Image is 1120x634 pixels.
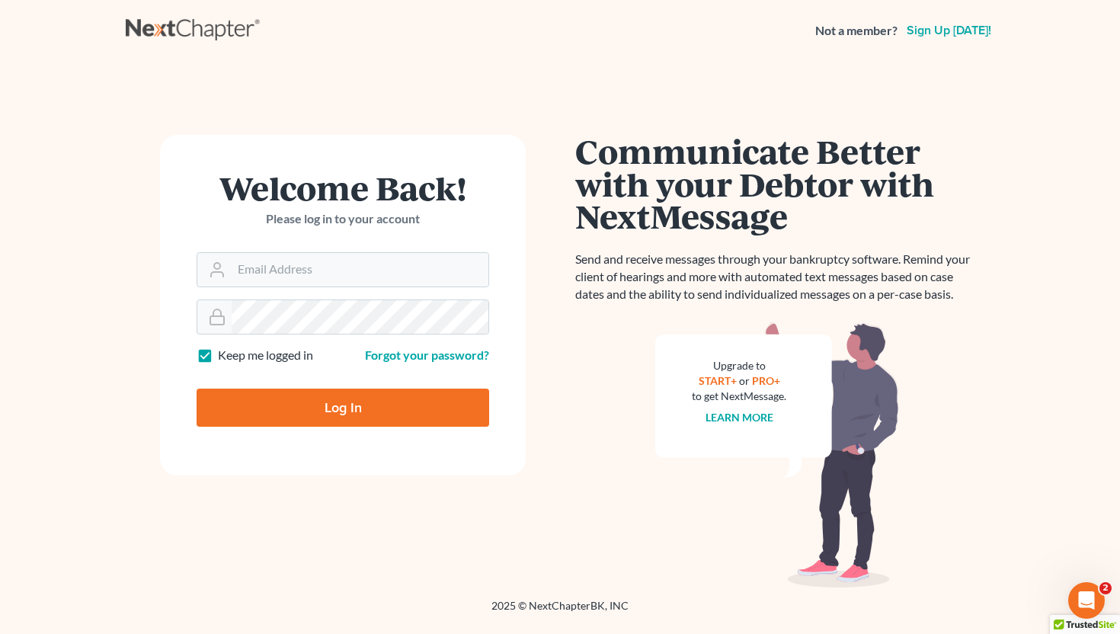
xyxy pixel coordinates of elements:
[575,135,979,232] h1: Communicate Better with your Debtor with NextMessage
[752,374,780,387] a: PRO+
[365,347,489,362] a: Forgot your password?
[699,374,737,387] a: START+
[232,253,488,287] input: Email Address
[197,210,489,228] p: Please log in to your account
[218,347,313,364] label: Keep me logged in
[1099,582,1112,594] span: 2
[126,598,994,626] div: 2025 © NextChapterBK, INC
[815,22,898,40] strong: Not a member?
[197,171,489,204] h1: Welcome Back!
[197,389,489,427] input: Log In
[904,24,994,37] a: Sign up [DATE]!
[706,411,773,424] a: Learn more
[692,358,786,373] div: Upgrade to
[575,251,979,303] p: Send and receive messages through your bankruptcy software. Remind your client of hearings and mo...
[655,322,899,588] img: nextmessage_bg-59042aed3d76b12b5cd301f8e5b87938c9018125f34e5fa2b7a6b67550977c72.svg
[739,374,750,387] span: or
[692,389,786,404] div: to get NextMessage.
[1068,582,1105,619] iframe: Intercom live chat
